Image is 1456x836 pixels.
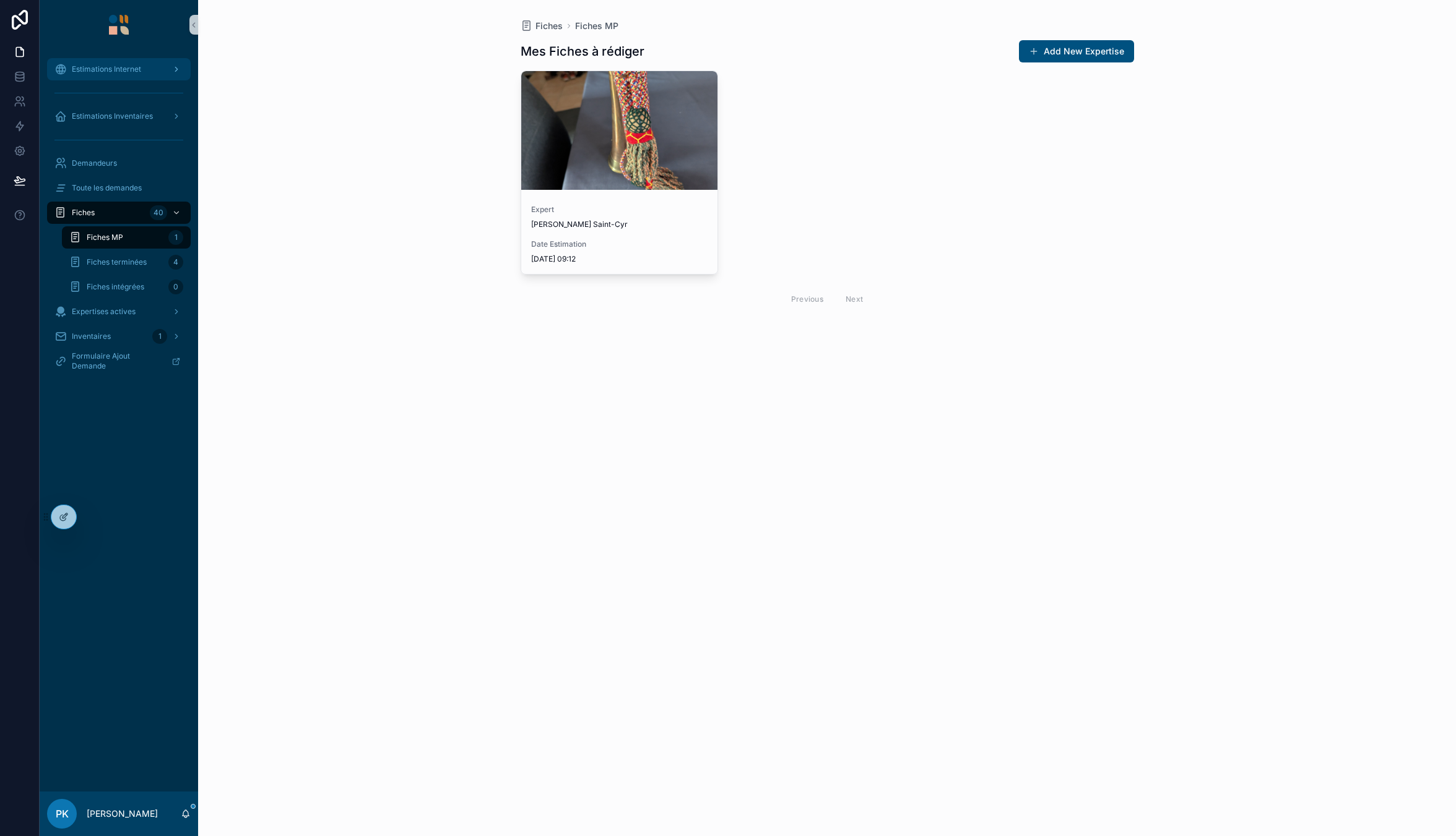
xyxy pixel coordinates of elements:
[521,70,719,275] a: Expert[PERSON_NAME] Saint-CyrDate Estimation[DATE] 09:12
[72,331,111,341] span: Inventaires
[72,183,142,193] span: Toute les demandes
[531,205,708,215] span: Expert
[531,254,708,264] span: [DATE] 09:12
[47,202,191,224] a: Fiches40
[521,43,644,60] h1: Mes Fiches à rédiger
[1019,40,1134,62] button: Add New Expertise
[109,15,129,35] img: App logo
[152,329,167,344] div: 1
[47,325,191,348] a: Inventaires1
[168,255,183,270] div: 4
[47,177,191,199] a: Toute les demandes
[62,276,191,298] a: Fiches intégrées0
[72,158,117,168] span: Demandeurs
[168,279,183,294] div: 0
[87,282,144,292] span: Fiches intégrées
[521,20,563,32] a: Fiches
[150,205,167,220] div: 40
[47,58,191,80] a: Estimations Internet
[575,20,618,32] a: Fiches MP
[521,71,718,190] div: PXL_20250821_173057216.jpg
[72,64,141,74] span: Estimations Internet
[535,20,563,32] span: Fiches
[87,257,147,267] span: Fiches terminées
[56,806,69,821] span: PK
[168,230,183,245] div: 1
[72,351,162,371] span: Formulaire Ajout Demande
[72,307,136,317] span: Expertises actives
[531,220,628,229] span: [PERSON_NAME] Saint-Cyr
[47,152,191,174] a: Demandeurs
[531,239,708,249] span: Date Estimation
[62,251,191,273] a: Fiches terminées4
[47,350,191,372] a: Formulaire Ajout Demande
[40,49,198,791] div: scrollable content
[72,208,95,218] span: Fiches
[87,232,123,242] span: Fiches MP
[87,808,158,820] p: [PERSON_NAME]
[47,301,191,323] a: Expertises actives
[72,111,153,121] span: Estimations Inventaires
[47,105,191,127] a: Estimations Inventaires
[62,226,191,249] a: Fiches MP1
